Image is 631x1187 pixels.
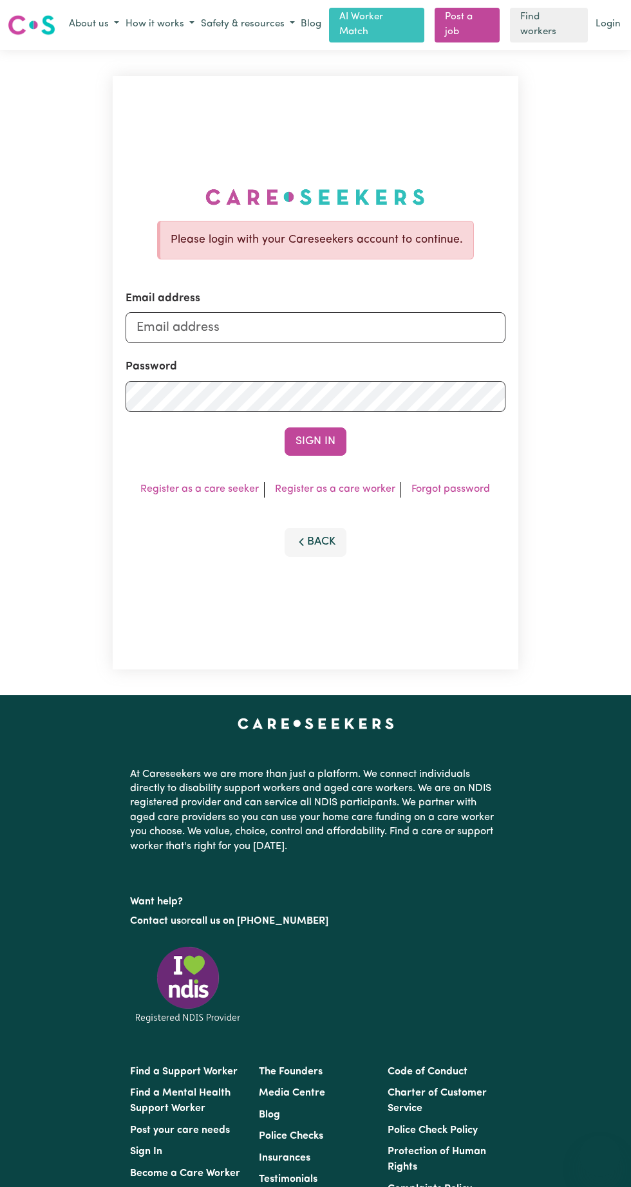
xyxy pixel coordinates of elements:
[130,1168,240,1179] a: Become a Care Worker
[435,8,500,42] a: Post a job
[259,1088,325,1098] a: Media Centre
[122,14,198,35] button: How it works
[140,484,259,494] a: Register as a care seeker
[259,1067,323,1077] a: The Founders
[130,1125,230,1136] a: Post your care needs
[191,916,328,926] a: call us on [PHONE_NUMBER]
[130,1088,231,1114] a: Find a Mental Health Support Worker
[8,14,55,37] img: Careseekers logo
[593,15,623,35] a: Login
[130,909,501,933] p: or
[411,484,490,494] a: Forgot password
[285,528,346,556] button: Back
[130,1067,238,1077] a: Find a Support Worker
[126,312,505,343] input: Email address
[259,1110,280,1120] a: Blog
[259,1131,323,1141] a: Police Checks
[510,8,588,42] a: Find workers
[238,718,394,729] a: Careseekers home page
[388,1067,467,1077] a: Code of Conduct
[329,8,424,42] a: AI Worker Match
[66,14,122,35] button: About us
[126,290,200,307] label: Email address
[275,484,395,494] a: Register as a care worker
[259,1174,317,1184] a: Testimonials
[171,232,463,248] p: Please login with your Careseekers account to continue.
[198,14,298,35] button: Safety & resources
[388,1088,487,1114] a: Charter of Customer Service
[126,359,177,375] label: Password
[130,890,501,909] p: Want help?
[130,762,501,859] p: At Careseekers we are more than just a platform. We connect individuals directly to disability su...
[8,10,55,40] a: Careseekers logo
[579,1136,621,1177] iframe: Button to launch messaging window
[259,1153,310,1163] a: Insurances
[298,15,324,35] a: Blog
[285,427,346,456] button: Sign In
[130,1146,162,1157] a: Sign In
[388,1125,478,1136] a: Police Check Policy
[388,1146,486,1172] a: Protection of Human Rights
[130,944,246,1025] img: Registered NDIS provider
[130,916,181,926] a: Contact us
